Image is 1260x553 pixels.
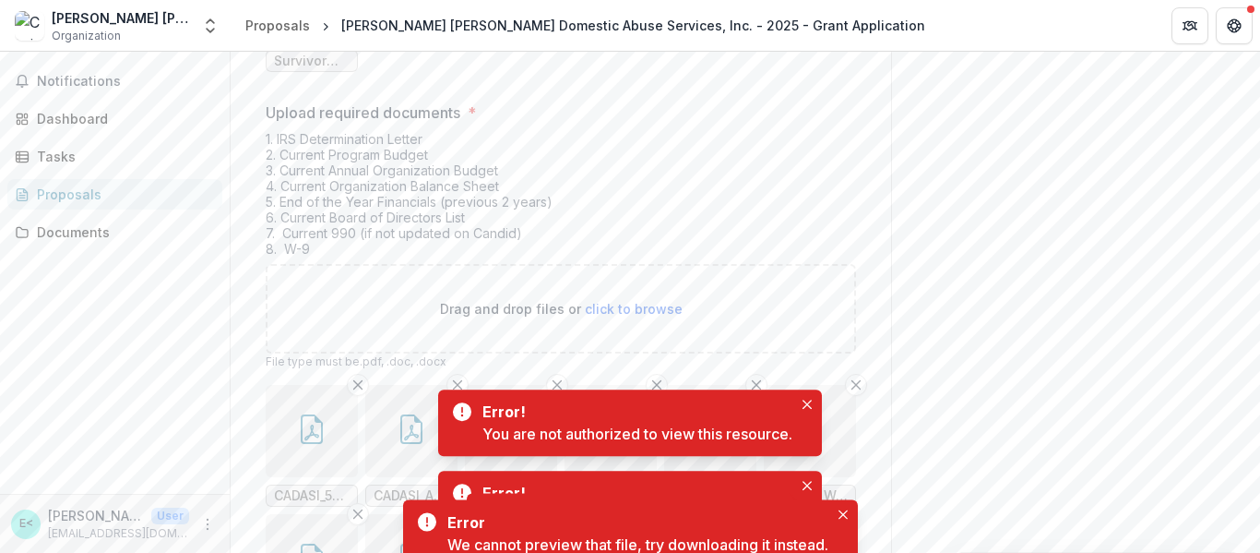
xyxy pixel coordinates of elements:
[15,11,44,41] img: Christine Ann Domestic Abuse Services, Inc.
[832,504,854,526] button: Close
[37,222,208,242] div: Documents
[19,518,33,530] div: Emily James <grantwriter@christineann.net>
[274,54,350,69] span: Survivor Stories 2025.pdf
[52,8,190,28] div: [PERSON_NAME] [PERSON_NAME] Domestic Abuse Services, Inc.
[482,423,792,445] div: You are not authorized to view this resource.
[48,506,144,525] p: [PERSON_NAME] <[EMAIL_ADDRESS][DOMAIN_NAME]>
[446,374,469,396] button: Remove File
[365,385,458,507] div: Remove FileCADASI_Agency Budget Revised 2025 (1).pdf
[37,74,215,90] span: Notifications
[565,385,657,507] div: Remove FileCADASI_Empowerment Budget 2025.pdf
[546,374,568,396] button: Remove File
[7,179,222,210] a: Proposals
[796,475,818,497] button: Close
[7,141,222,172] a: Tasks
[266,102,460,124] p: Upload required documents
[1216,7,1253,44] button: Get Help
[447,511,821,534] div: Error
[764,385,856,507] div: Remove FileCADASI_W-9 2025.pdf
[347,374,369,396] button: Remove File
[7,103,222,134] a: Dashboard
[7,66,222,96] button: Notifications
[482,482,785,504] div: Error!
[238,12,317,39] a: Proposals
[37,109,208,128] div: Dashboard
[585,301,683,317] span: click to browse
[197,7,223,44] button: Open entity switcher
[151,508,189,524] p: User
[196,513,219,535] button: More
[266,354,856,370] p: File type must be .pdf, .doc, .docx
[374,488,449,504] span: CADASI_Agency Budget Revised 2025 (1).pdf
[238,12,933,39] nav: breadcrumb
[37,185,208,204] div: Proposals
[7,217,222,247] a: Documents
[341,16,925,35] div: [PERSON_NAME] [PERSON_NAME] Domestic Abuse Services, Inc. - 2025 - Grant Application
[745,374,767,396] button: Remove File
[796,393,818,415] button: Close
[266,131,856,264] div: 1. IRS Determination Letter 2. Current Program Budget 3. Current Annual Organization Budget 4. Cu...
[266,385,358,507] div: Remove FileCADASI_501c3.pdf
[646,374,668,396] button: Remove File
[245,16,310,35] div: Proposals
[1171,7,1208,44] button: Partners
[52,28,121,44] span: Organization
[465,385,557,507] div: Remove FileCADASI_Board Of Directors 2025.pdf
[440,299,683,319] p: Drag and drop files or
[845,374,867,396] button: Remove File
[767,497,790,519] button: Close
[274,488,350,504] span: CADASI_501c3.pdf
[664,385,756,507] div: Remove FileCADASI_990 2023.pdf
[482,401,785,423] div: Error!
[347,503,369,525] button: Remove File
[48,525,189,542] p: [EMAIL_ADDRESS][DOMAIN_NAME]
[37,147,208,166] div: Tasks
